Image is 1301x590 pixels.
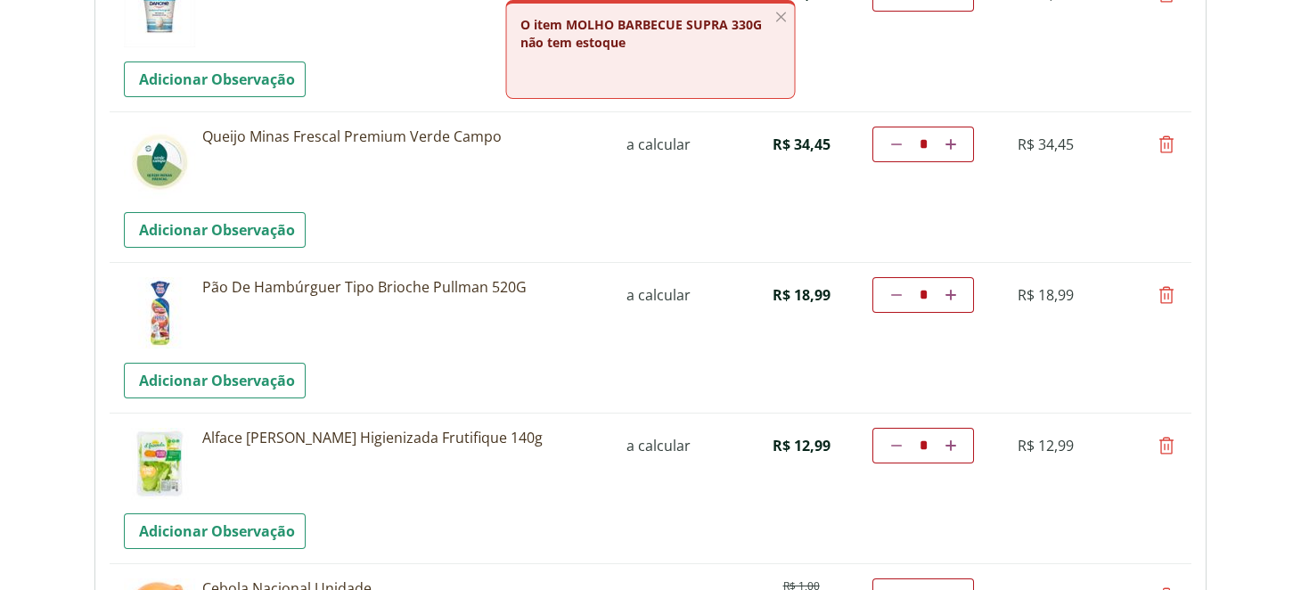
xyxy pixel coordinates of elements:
img: Queijo Minas Frescal Premium Verde Campo [124,127,195,198]
span: R$ 34,45 [773,135,831,154]
span: R$ 18,99 [1018,285,1074,305]
a: Adicionar Observação [124,363,306,398]
img: Alface Lisa Higienizada Frutifique 140g [124,428,195,499]
span: a calcular [626,285,691,305]
span: R$ 18,99 [773,285,831,305]
span: O item MOLHO BARBECUE SUPRA 330G não tem estoque [520,16,762,51]
a: Adicionar Observação [124,61,306,97]
span: a calcular [626,436,691,455]
span: R$ 12,99 [773,436,831,455]
img: Pão De Hambúrguer Tipo Brioche Pullman 520G [124,277,195,348]
a: Adicionar Observação [124,212,306,248]
a: Queijo Minas Frescal Premium Verde Campo [202,127,594,146]
a: Alface [PERSON_NAME] Higienizada Frutifique 140g [202,428,594,447]
span: R$ 34,45 [1018,135,1074,154]
span: a calcular [626,135,691,154]
span: R$ 12,99 [1018,436,1074,455]
a: Pão De Hambúrguer Tipo Brioche Pullman 520G [202,277,594,297]
a: Adicionar Observação [124,513,306,549]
